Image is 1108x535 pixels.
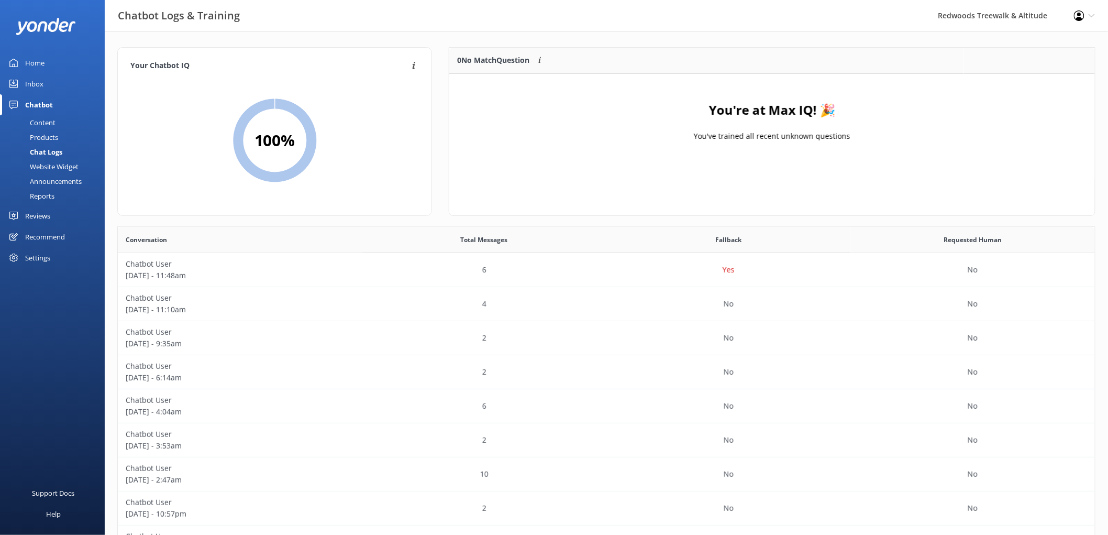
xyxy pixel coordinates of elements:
[25,226,65,247] div: Recommend
[126,440,354,452] p: [DATE] - 3:53am
[118,7,240,24] h3: Chatbot Logs & Training
[126,235,167,245] span: Conversation
[25,94,53,115] div: Chatbot
[968,468,978,480] p: No
[482,434,486,446] p: 2
[724,366,734,378] p: No
[118,423,1095,457] div: row
[457,54,529,66] p: 0 No Match Question
[126,429,354,440] p: Chatbot User
[482,400,486,412] p: 6
[724,434,734,446] p: No
[118,355,1095,389] div: row
[482,503,486,514] p: 2
[118,457,1095,492] div: row
[968,503,978,514] p: No
[968,400,978,412] p: No
[968,332,978,344] p: No
[16,18,76,35] img: yonder-white-logo.png
[968,298,978,310] p: No
[944,235,1002,245] span: Requested Human
[6,145,105,159] a: Chat Logs
[6,189,105,203] a: Reports
[724,400,734,412] p: No
[482,332,486,344] p: 2
[6,130,58,145] div: Products
[723,264,735,276] p: Yes
[968,434,978,446] p: No
[968,366,978,378] p: No
[724,503,734,514] p: No
[25,247,50,268] div: Settings
[126,361,354,372] p: Chatbot User
[709,100,836,120] h4: You're at Max IQ! 🎉
[126,474,354,486] p: [DATE] - 2:47am
[126,497,354,508] p: Chatbot User
[126,304,354,315] p: [DATE] - 11:10am
[126,326,354,338] p: Chatbot User
[724,298,734,310] p: No
[118,492,1095,526] div: row
[25,73,43,94] div: Inbox
[6,174,82,189] div: Announcements
[482,366,486,378] p: 2
[449,74,1095,179] div: grid
[126,395,354,406] p: Chatbot User
[126,372,354,384] p: [DATE] - 6:14am
[6,159,79,174] div: Website Widget
[6,189,54,203] div: Reports
[6,130,105,145] a: Products
[126,258,354,270] p: Chatbot User
[25,52,45,73] div: Home
[118,321,1095,355] div: row
[126,292,354,304] p: Chatbot User
[6,115,105,130] a: Content
[126,463,354,474] p: Chatbot User
[968,264,978,276] p: No
[118,389,1095,423] div: row
[724,332,734,344] p: No
[480,468,489,480] p: 10
[118,287,1095,321] div: row
[25,205,50,226] div: Reviews
[461,235,508,245] span: Total Messages
[715,235,741,245] span: Fallback
[118,253,1095,287] div: row
[6,145,62,159] div: Chat Logs
[126,338,354,350] p: [DATE] - 9:35am
[126,406,354,418] p: [DATE] - 4:04am
[482,298,486,310] p: 4
[126,270,354,281] p: [DATE] - 11:48am
[724,468,734,480] p: No
[254,128,295,153] h2: 100 %
[482,264,486,276] p: 6
[6,115,56,130] div: Content
[130,60,409,72] h4: Your Chatbot IQ
[6,159,105,174] a: Website Widget
[32,483,75,504] div: Support Docs
[694,130,850,142] p: You've trained all recent unknown questions
[126,508,354,520] p: [DATE] - 10:57pm
[6,174,105,189] a: Announcements
[46,504,61,525] div: Help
